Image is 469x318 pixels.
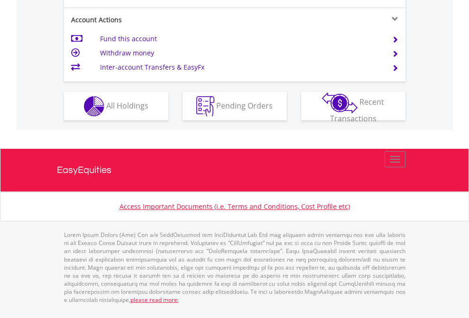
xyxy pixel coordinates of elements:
[106,100,148,110] span: All Holdings
[120,202,350,211] a: Access Important Documents (i.e. Terms and Conditions, Cost Profile etc)
[100,32,380,46] td: Fund this account
[57,149,413,191] a: EasyEquities
[196,96,214,117] img: pending_instructions-wht.png
[322,92,358,113] img: transactions-zar-wht.png
[100,46,380,60] td: Withdraw money
[183,92,287,120] button: Pending Orders
[301,92,405,120] button: Recent Transactions
[100,60,380,74] td: Inter-account Transfers & EasyFx
[64,15,235,25] div: Account Actions
[130,296,179,304] a: please read more:
[84,96,104,117] img: holdings-wht.png
[64,92,168,120] button: All Holdings
[216,100,273,110] span: Pending Orders
[64,231,405,304] p: Lorem Ipsum Dolors (Ame) Con a/e SeddOeiusmod tem InciDiduntut Lab Etd mag aliquaen admin veniamq...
